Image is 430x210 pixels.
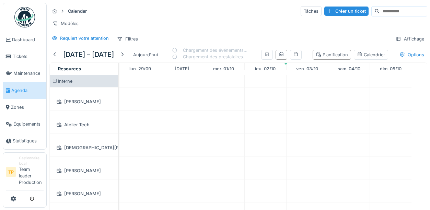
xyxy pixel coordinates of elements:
div: [DEMOGRAPHIC_DATA][PERSON_NAME] [54,143,114,152]
div: [PERSON_NAME] [54,97,114,106]
a: 30 septembre 2025 [173,64,191,73]
div: Affichage [393,34,427,44]
li: Team leader Production [19,155,44,188]
div: Chargement des prestataires… [172,54,247,60]
a: Zones [3,99,46,116]
div: Aujourd'hui [130,50,161,59]
div: Tâches [301,6,322,16]
h5: [DATE] – [DATE] [63,50,114,59]
div: Créer un ticket [324,7,369,16]
a: 2 octobre 2025 [253,64,277,73]
div: Options [396,50,427,60]
div: Requiert votre attention [60,35,109,42]
div: Filtres [114,34,141,44]
a: 29 septembre 2025 [128,64,153,73]
a: 4 octobre 2025 [336,64,362,73]
div: Gestionnaire local [19,155,44,166]
a: TP Gestionnaire localTeam leader Production [6,155,44,190]
a: Agenda [3,82,46,99]
a: Maintenance [3,65,46,82]
span: Resources [58,66,81,71]
div: Chargement des événements… [172,47,247,54]
a: 3 octobre 2025 [294,64,320,73]
span: Équipements [13,121,44,127]
span: Agenda [11,87,44,94]
a: Tickets [3,48,46,65]
img: Badge_color-CXgf-gQk.svg [14,7,35,27]
li: TP [6,167,16,177]
a: Statistiques [3,132,46,149]
div: [PERSON_NAME] [54,166,114,175]
div: Calendrier [357,51,385,58]
div: [PERSON_NAME] [54,189,114,198]
span: Tickets [13,53,44,60]
div: Atelier Tech [54,120,114,129]
a: Équipements [3,116,46,132]
span: Statistiques [13,138,44,144]
strong: Calendar [65,8,90,14]
span: Dashboard [12,36,44,43]
div: Modèles [49,19,82,28]
span: Maintenance [13,70,44,77]
div: Planification [316,51,348,58]
a: Dashboard [3,31,46,48]
span: Interne [58,79,72,84]
a: 5 octobre 2025 [378,64,403,73]
a: 1 octobre 2025 [211,64,236,73]
span: Zones [11,104,44,110]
